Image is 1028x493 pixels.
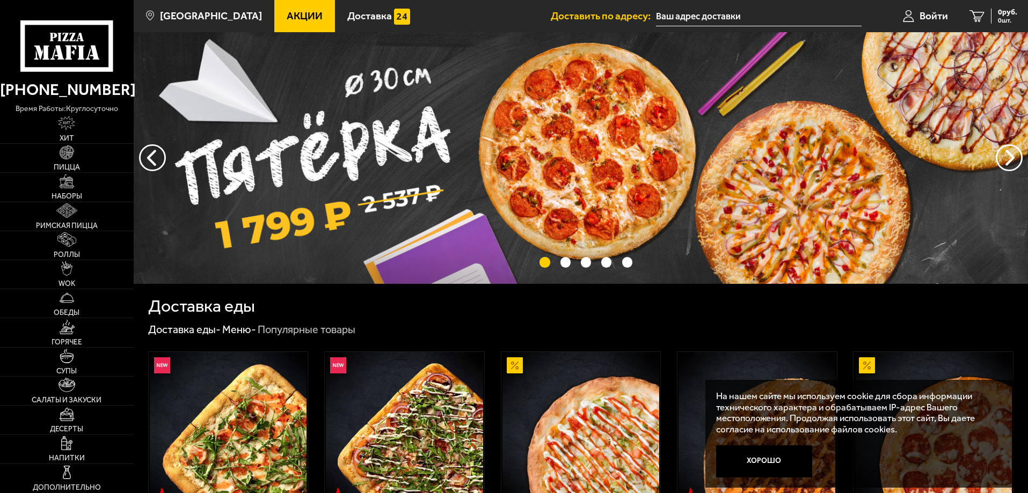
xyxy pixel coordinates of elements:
[656,6,862,26] input: Ваш адрес доставки
[54,251,80,259] span: Роллы
[59,280,75,288] span: WOK
[222,323,256,336] a: Меню-
[560,257,571,267] button: точки переключения
[56,367,77,375] span: Супы
[60,135,74,142] span: Хит
[139,144,166,171] button: следующий
[33,484,101,491] span: Дополнительно
[347,11,392,21] span: Доставка
[507,357,523,373] img: Акционный
[551,11,656,21] span: Доставить по адресу:
[601,257,611,267] button: точки переключения
[54,164,80,171] span: Пицца
[54,309,79,317] span: Обеды
[148,298,255,315] h1: Доставка еды
[998,17,1017,24] span: 0 шт.
[920,11,948,21] span: Войти
[998,9,1017,16] span: 0 руб.
[996,144,1023,171] button: предыдущий
[49,454,85,462] span: Напитки
[160,11,262,21] span: [GEOGRAPHIC_DATA]
[258,323,355,337] div: Популярные товары
[394,9,410,25] img: 15daf4d41897b9f0e9f617042186c801.svg
[330,357,346,373] img: Новинка
[716,391,997,435] p: На нашем сайте мы используем cookie для сбора информации технического характера и обрабатываем IP...
[32,396,101,404] span: Салаты и закуски
[581,257,591,267] button: точки переключения
[287,11,323,21] span: Акции
[154,357,170,373] img: Новинка
[50,425,83,433] span: Десерты
[859,357,875,373] img: Акционный
[622,257,632,267] button: точки переключения
[148,323,221,336] a: Доставка еды-
[52,339,82,346] span: Горячее
[52,193,82,200] span: Наборы
[716,445,813,477] button: Хорошо
[539,257,550,267] button: точки переключения
[36,222,98,230] span: Римская пицца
